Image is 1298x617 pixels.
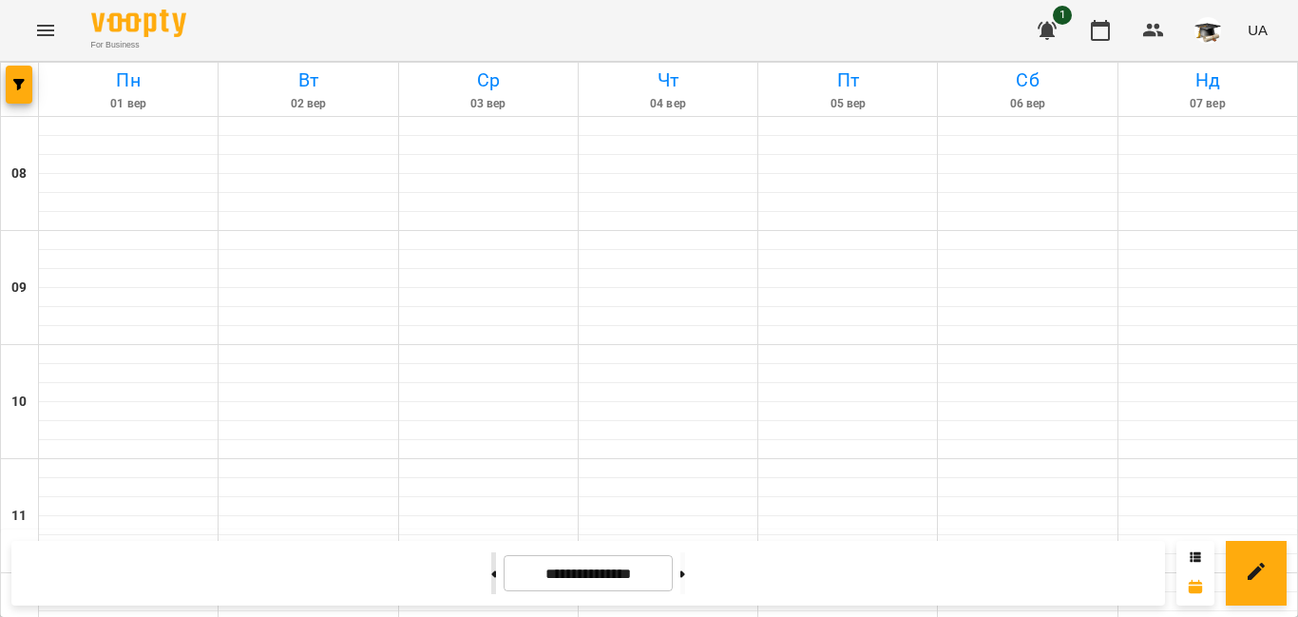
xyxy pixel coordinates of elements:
h6: Сб [941,66,1114,95]
h6: 03 вер [402,95,575,113]
h6: 07 вер [1121,95,1294,113]
h6: Нд [1121,66,1294,95]
h6: Пн [42,66,215,95]
h6: 01 вер [42,95,215,113]
span: UA [1248,20,1268,40]
h6: 05 вер [761,95,934,113]
img: Voopty Logo [91,10,186,37]
h6: 08 [11,164,27,184]
button: UA [1240,12,1275,48]
h6: Чт [582,66,754,95]
h6: 06 вер [941,95,1114,113]
h6: Ср [402,66,575,95]
img: 799722d1e4806ad049f10b02fe9e8a3e.jpg [1194,17,1221,44]
h6: Вт [221,66,394,95]
h6: 10 [11,392,27,413]
h6: 09 [11,278,27,299]
h6: 04 вер [582,95,754,113]
span: 1 [1053,6,1072,25]
button: Menu [23,8,68,53]
span: For Business [91,39,186,51]
h6: 02 вер [221,95,394,113]
h6: 11 [11,506,27,527]
h6: Пт [761,66,934,95]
